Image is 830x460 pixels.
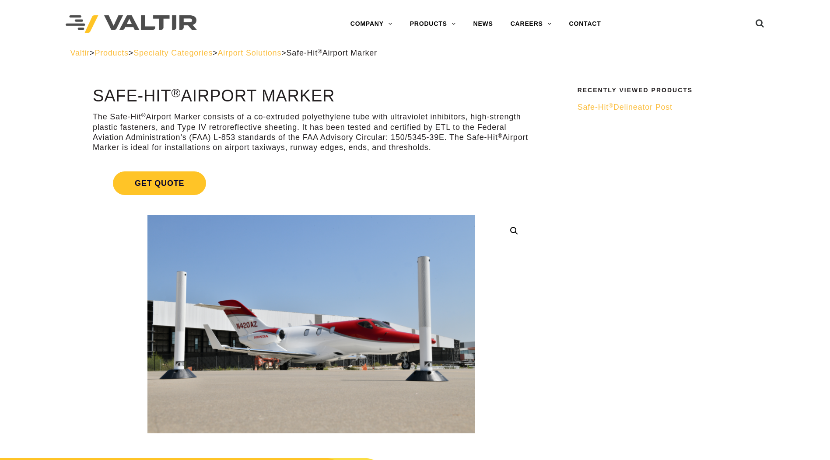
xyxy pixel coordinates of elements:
[502,15,560,33] a: CAREERS
[66,15,197,33] img: Valtir
[560,15,610,33] a: CONTACT
[318,48,322,55] sup: ®
[70,49,90,57] a: Valtir
[172,86,181,100] sup: ®
[133,49,213,57] a: Specialty Categories
[465,15,502,33] a: NEWS
[93,161,530,206] a: Get Quote
[287,49,377,57] span: Safe-Hit Airport Marker
[342,15,401,33] a: COMPANY
[578,87,754,94] h2: Recently Viewed Products
[218,49,282,57] a: Airport Solutions
[113,171,206,195] span: Get Quote
[95,49,128,57] a: Products
[93,112,530,153] p: The Safe-Hit Airport Marker consists of a co-extruded polyethylene tube with ultraviolet inhibito...
[578,102,754,112] a: Safe-Hit®Delineator Post
[141,112,146,118] sup: ®
[609,102,613,109] sup: ®
[70,48,760,58] div: > > > >
[401,15,465,33] a: PRODUCTS
[93,87,530,105] h1: Safe-Hit Airport Marker
[578,103,672,112] span: Safe-Hit Delineator Post
[498,132,503,139] sup: ®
